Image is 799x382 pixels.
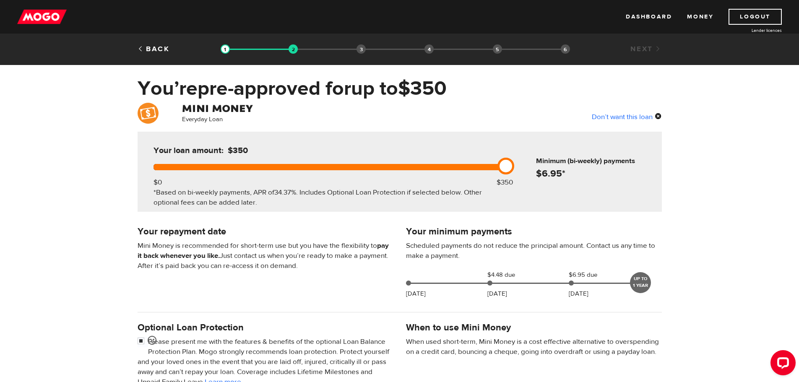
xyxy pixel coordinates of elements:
p: When used short-term, Mini Money is a cost effective alternative to overspending on a credit card... [406,337,662,357]
p: Scheduled payments do not reduce the principal amount. Contact us any time to make a payment. [406,241,662,261]
span: $6.95 due [569,270,611,280]
h5: Your loan amount: [154,146,325,156]
div: $0 [154,177,162,187]
h4: When to use Mini Money [406,322,511,333]
b: pay it back whenever you like. [138,241,389,260]
img: mogo_logo-11ee424be714fa7cbb0f0f49df9e16ec.png [17,9,67,25]
a: Money [687,9,713,25]
input: <span class="smiley-face happy"></span> [138,337,148,347]
img: transparent-188c492fd9eaac0f573672f40bb141c2.gif [289,44,298,54]
div: UP TO 1 YEAR [630,272,651,293]
a: Back [138,44,170,54]
h6: Minimum (bi-weekly) payments [536,156,658,166]
span: $4.48 due [487,270,529,280]
h4: Your repayment date [138,226,393,237]
iframe: LiveChat chat widget [764,347,799,382]
span: 6.95 [542,167,562,179]
p: [DATE] [569,289,588,299]
a: Dashboard [626,9,672,25]
p: [DATE] [406,289,426,299]
a: Next [630,44,661,54]
p: [DATE] [487,289,507,299]
div: *Based on bi-weekly payments, APR of . Includes Optional Loan Protection if selected below. Other... [154,187,502,208]
h4: Your minimum payments [406,226,662,237]
a: Logout [729,9,782,25]
span: 34.37% [274,188,296,197]
h1: You’re pre-approved for up to [138,78,662,99]
img: transparent-188c492fd9eaac0f573672f40bb141c2.gif [221,44,230,54]
span: $350 [398,76,447,101]
a: Lender licences [719,27,782,34]
p: Mini Money is recommended for short-term use but you have the flexibility to Just contact us when... [138,241,393,271]
div: $350 [497,177,513,187]
h4: Optional Loan Protection [138,322,393,333]
h4: $ [536,168,658,179]
div: Don’t want this loan [592,111,662,122]
span: $350 [228,145,248,156]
